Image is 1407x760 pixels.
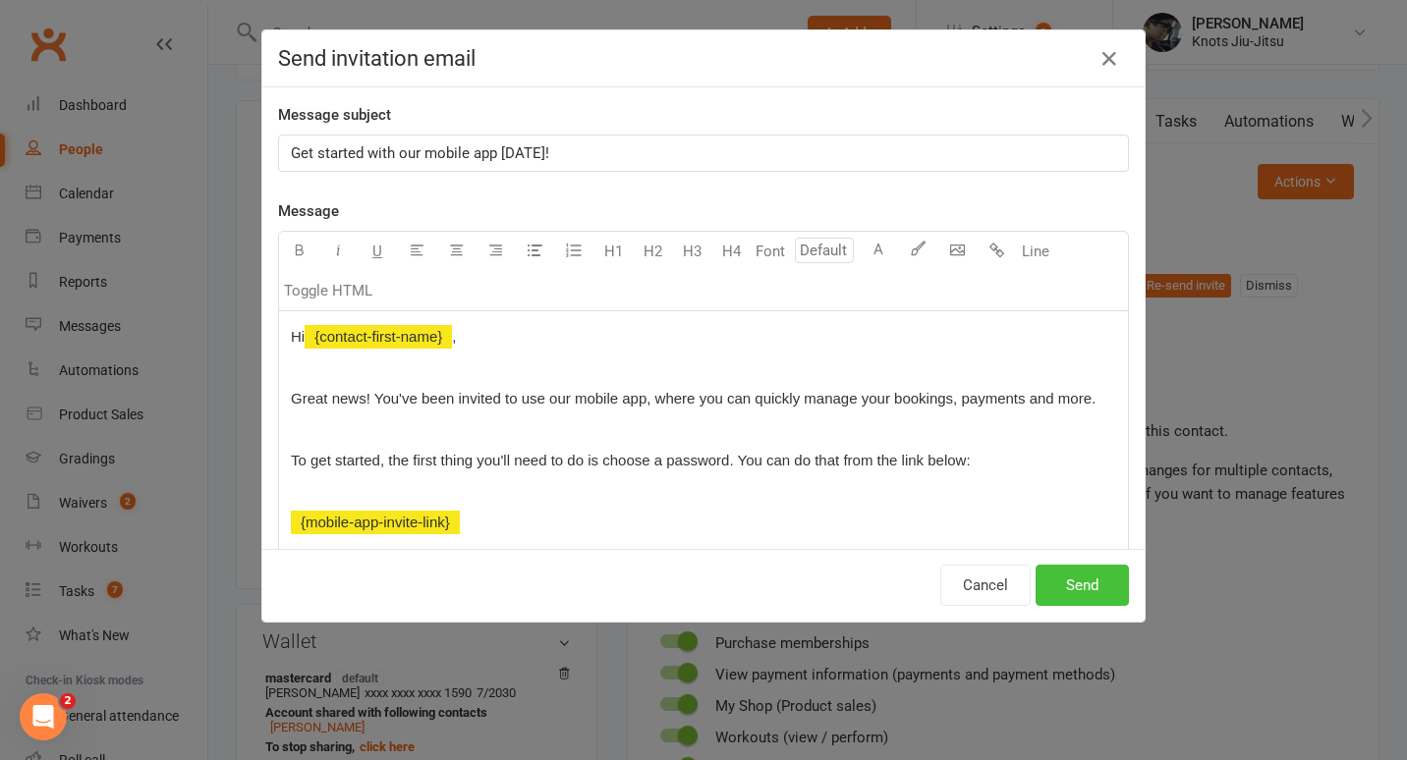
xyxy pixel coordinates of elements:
button: Font [751,232,790,271]
label: Message subject [278,103,391,127]
button: H2 [633,232,672,271]
button: H3 [672,232,711,271]
button: Close [1094,43,1125,75]
button: A [859,232,898,271]
span: Hi [291,328,305,345]
span: To get started, the first thing you'll need to do is choose a password. You can do that from the ... [291,452,971,468]
span: U [372,243,382,260]
button: Toggle HTML [279,271,377,310]
label: Message [278,199,339,223]
span: , [452,328,456,345]
iframe: Intercom live chat [20,693,67,740]
span: 2 [60,693,76,709]
input: Default [795,238,854,263]
h4: Send invitation email [278,46,1129,71]
button: U [358,232,397,271]
button: Send [1036,565,1129,606]
button: H4 [711,232,751,271]
button: H1 [593,232,633,271]
button: Line [1016,232,1055,271]
span: Great news! You've been invited to use our mobile app, where you can quickly manage your bookings... [291,390,1096,407]
span: Get started with our mobile app [DATE]! [291,144,549,162]
button: Cancel [940,565,1031,606]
